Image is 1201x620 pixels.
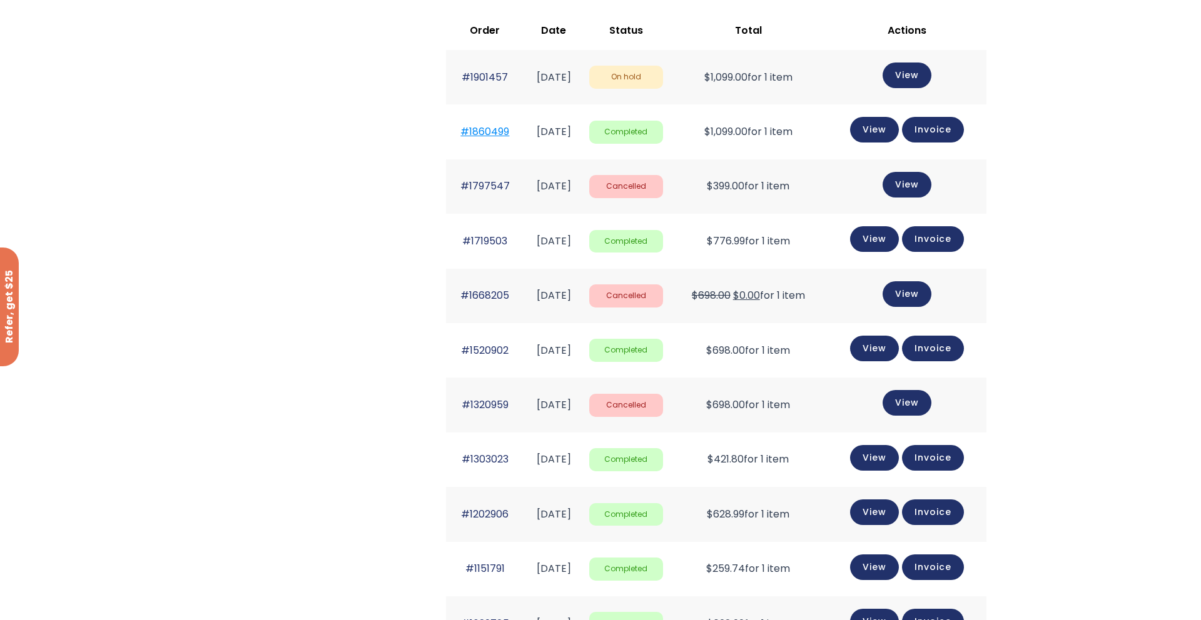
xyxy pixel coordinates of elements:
[470,23,500,37] span: Order
[692,288,731,302] del: $698.00
[669,159,828,214] td: for 1 item
[589,503,662,526] span: Completed
[707,507,713,521] span: $
[461,343,509,357] a: #1520902
[704,70,747,84] span: 1,099.00
[902,445,964,471] a: Invoice
[706,397,745,412] span: 698.00
[669,50,828,104] td: for 1 item
[541,23,566,37] span: Date
[669,432,828,487] td: for 1 item
[850,226,899,252] a: View
[883,62,931,88] a: View
[707,234,745,248] span: 776.99
[465,561,505,576] a: #1151791
[669,323,828,377] td: for 1 item
[902,117,964,142] a: Invoice
[883,172,931,197] a: View
[589,284,662,307] span: Cancelled
[669,269,828,323] td: for 1 item
[537,288,571,302] time: [DATE]
[704,124,711,139] span: $
[589,230,662,253] span: Completed
[707,452,714,466] span: $
[883,281,931,307] a: View
[706,343,712,357] span: $
[462,70,508,84] a: #1901457
[669,377,828,432] td: for 1 item
[902,499,964,525] a: Invoice
[589,121,662,144] span: Completed
[589,339,662,362] span: Completed
[589,557,662,581] span: Completed
[902,554,964,580] a: Invoice
[706,343,745,357] span: 698.00
[706,561,712,576] span: $
[537,507,571,521] time: [DATE]
[883,390,931,416] a: View
[902,336,964,361] a: Invoice
[462,452,509,466] a: #1303023
[537,70,571,84] time: [DATE]
[537,561,571,576] time: [DATE]
[888,23,926,37] span: Actions
[669,487,828,541] td: for 1 item
[733,288,739,302] span: $
[537,179,571,193] time: [DATE]
[850,445,899,471] a: View
[706,561,745,576] span: 259.74
[850,554,899,580] a: View
[589,175,662,198] span: Cancelled
[589,448,662,471] span: Completed
[609,23,643,37] span: Status
[537,234,571,248] time: [DATE]
[902,226,964,252] a: Invoice
[707,507,744,521] span: 628.99
[461,507,509,521] a: #1202906
[707,179,713,193] span: $
[669,104,828,159] td: for 1 item
[589,394,662,417] span: Cancelled
[460,124,509,139] a: #1860499
[537,343,571,357] time: [DATE]
[537,124,571,139] time: [DATE]
[537,452,571,466] time: [DATE]
[707,234,713,248] span: $
[669,214,828,268] td: for 1 item
[462,234,507,248] a: #1719503
[460,179,510,193] a: #1797547
[735,23,762,37] span: Total
[462,397,509,412] a: #1320959
[704,70,711,84] span: $
[733,288,760,302] span: 0.00
[850,499,899,525] a: View
[460,288,509,302] a: #1668205
[669,542,828,596] td: for 1 item
[704,124,747,139] span: 1,099.00
[589,66,662,89] span: On hold
[706,397,712,412] span: $
[850,336,899,361] a: View
[707,452,744,466] span: 421.80
[850,117,899,142] a: View
[707,179,744,193] span: 399.00
[537,397,571,412] time: [DATE]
